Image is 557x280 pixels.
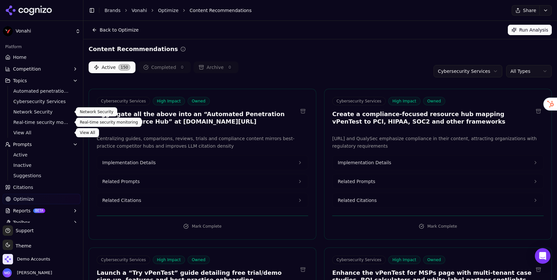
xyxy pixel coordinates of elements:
[3,139,80,150] button: Prompts
[118,64,130,71] span: 150
[3,182,80,193] a: Citations
[533,264,544,275] button: Archive recommendation
[188,97,210,105] span: Owned
[423,256,445,264] span: Owned
[3,75,80,86] button: Topics
[508,25,552,35] button: Run Analysis
[533,106,544,116] button: Archive recommendation
[535,248,550,264] div: Open Intercom Messenger
[13,98,70,105] span: Cybersecurity Services
[14,270,52,276] span: [PERSON_NAME]
[332,135,544,150] p: [URL] and QualySec emphasize compliance in their content, attracting organizations with regulator...
[153,97,185,105] span: High Impact
[80,109,113,114] p: Network Security
[11,107,73,116] a: Network Security
[13,172,70,179] span: Suggestions
[13,243,31,248] span: Theme
[11,97,73,106] a: Cybersecurity Services
[105,8,121,13] a: Brands
[338,197,377,204] span: Related Citations
[333,155,543,170] button: Implementation Details
[13,109,70,115] span: Network Security
[17,256,50,262] span: Demo Accounts
[338,178,375,185] span: Related Prompts
[190,7,251,14] span: Content Recommendations
[3,26,13,36] img: Vonahi
[102,159,156,166] span: Implementation Details
[13,162,70,168] span: Inactive
[3,64,80,74] button: Competition
[423,97,445,105] span: Owned
[13,184,33,191] span: Citations
[105,7,499,14] nav: breadcrumb
[138,61,191,73] button: Completed0
[188,256,210,264] span: Owned
[13,66,41,72] span: Competition
[80,120,138,125] p: Real-time security monitoring
[3,268,52,277] button: Open user button
[132,7,147,14] a: Vonahi
[3,254,50,264] button: Open organization switcher
[298,264,308,275] button: Archive recommendation
[11,128,73,137] a: View All
[97,256,150,264] span: Cybersecurity Services
[3,254,13,264] img: Demo Accounts
[332,256,386,264] span: Cybersecurity Services
[97,155,308,170] button: Implementation Details
[89,25,142,35] button: Back to Optimize
[89,61,136,73] button: Active150
[11,150,73,159] a: Active
[3,42,80,52] div: Platform
[3,52,80,62] a: Home
[97,193,308,207] button: Related Citations
[338,159,391,166] span: Implementation Details
[332,111,533,125] h3: Create a compliance-focused resource hub mapping vPenTest to PCI, HIPAA, SOC2 and other frameworks
[153,256,185,264] span: High Impact
[226,64,234,71] span: 0
[13,227,34,234] span: Support
[158,7,179,14] a: Optimize
[3,194,80,204] a: Optimize
[11,87,73,96] a: Automated penetration testing
[388,97,421,105] span: High Impact
[33,208,45,213] span: BETA
[332,221,544,232] button: Mark Complete
[13,129,70,136] span: View All
[3,217,80,228] button: Toolbox
[11,161,73,170] a: Inactive
[97,221,308,232] button: Mark Complete
[13,196,34,202] span: Optimize
[80,130,95,135] p: View All
[11,118,73,127] a: Real-time security monitoring
[179,64,186,71] span: 0
[13,77,27,84] span: Topics
[333,193,543,207] button: Related Citations
[13,119,70,126] span: Real-time security monitoring
[13,152,70,158] span: Active
[97,97,150,105] span: Cybersecurity Services
[97,174,308,189] button: Related Prompts
[333,174,543,189] button: Related Prompts
[97,111,298,125] h3: Aggregate all the above into an “Automated Penetration Testing Resource Hub” at [DOMAIN_NAME][URL]
[11,171,73,180] a: Suggestions
[13,88,70,94] span: Automated penetration testing
[388,256,421,264] span: High Impact
[16,28,73,34] span: Vonahi
[13,141,32,148] span: Prompts
[512,5,539,16] button: Share
[13,207,31,214] span: Reports
[193,61,238,73] button: Archive0
[332,97,386,105] span: Cybersecurity Services
[89,45,178,54] h2: Content Recommendations
[3,206,80,216] button: ReportsBETA
[13,54,26,60] span: Home
[298,106,308,116] button: Archive recommendation
[97,135,308,150] p: Centralizing guides, comparisons, reviews, trials and compliance content mirrors best-practice co...
[3,268,12,277] img: Melissa Dowd
[102,197,141,204] span: Related Citations
[102,178,140,185] span: Related Prompts
[13,219,30,226] span: Toolbox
